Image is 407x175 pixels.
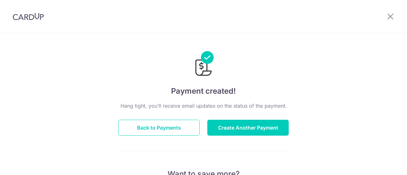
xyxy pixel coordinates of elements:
img: CardUp [13,13,44,20]
p: Hang tight, you’ll receive email updates on the status of the payment. [118,102,289,110]
button: Create Another Payment [207,120,289,136]
button: Back to Payments [118,120,200,136]
h4: Payment created! [118,85,289,97]
img: Payments [193,51,214,78]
